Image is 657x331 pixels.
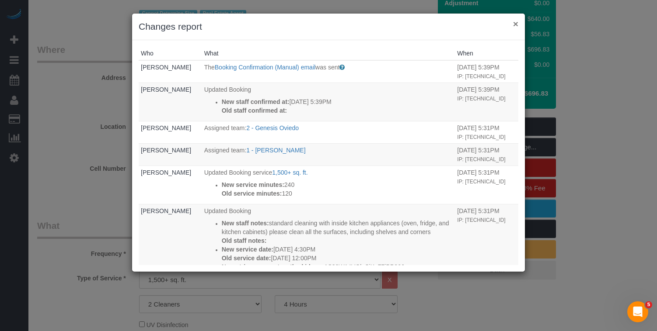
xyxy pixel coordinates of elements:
sui-modal: Changes report [132,14,525,272]
td: What [202,121,455,143]
td: When [455,165,518,204]
td: Who [139,165,202,204]
th: When [455,47,518,60]
strong: Old staff notes: [222,237,267,244]
small: IP: [TECHNICAL_ID] [457,134,505,140]
td: When [455,143,518,165]
td: When [455,121,518,143]
th: Who [139,47,202,60]
span: Assigned team: [204,124,247,131]
a: 2 - Genesis Oviedo [246,124,299,131]
td: Who [139,83,202,121]
strong: Old service date: [222,255,271,262]
button: × [513,19,518,28]
p: standard cleaning with inside kitchen appliances (oven, fridge, and kitchen cabinets) please clea... [222,219,453,236]
a: [PERSON_NAME] [141,86,191,93]
strong: New service minutes: [222,181,284,188]
small: IP: [TECHNICAL_ID] [457,73,505,79]
span: The [204,64,215,71]
td: When [455,83,518,121]
a: [PERSON_NAME] [141,207,191,214]
span: Updated Booking [204,86,251,93]
a: [PERSON_NAME] [141,169,191,176]
p: [DATE] 5:39PM [222,97,453,106]
span: 5 [645,301,652,308]
span: Updated Booking [204,207,251,214]
iframe: Intercom live chat [627,301,648,322]
p: 120 [222,189,453,198]
strong: New staff confirmed at: [222,98,290,105]
strong: Old staff confirmed at: [222,107,287,114]
p: [DATE] 12:00PM [222,254,453,262]
span: Updated Booking service [204,169,273,176]
a: [PERSON_NAME] [141,124,191,131]
td: What [202,143,455,165]
small: IP: [TECHNICAL_ID] [457,96,505,102]
p: pm_1S32W14VGloSiKo77iBP26Jc [222,262,453,271]
td: What [202,165,455,204]
small: IP: [TECHNICAL_ID] [457,179,505,185]
a: 1 - [PERSON_NAME] [246,147,305,154]
td: Who [139,121,202,143]
th: What [202,47,455,60]
small: IP: [TECHNICAL_ID] [457,156,505,162]
span: was sent [315,64,339,71]
span: Assigned team: [204,147,247,154]
strong: New staff notes: [222,220,269,227]
p: 240 [222,180,453,189]
a: Booking Confirmation (Manual) email [215,64,315,71]
strong: Old service minutes: [222,190,282,197]
td: Who [139,60,202,83]
p: [DATE] 4:30PM [222,245,453,254]
a: 1,500+ sq. ft. [272,169,308,176]
strong: New service date: [222,246,273,253]
strong: New stripe payment method id: [222,263,313,270]
td: When [455,60,518,83]
h3: Changes report [139,20,518,33]
td: What [202,60,455,83]
td: What [202,83,455,121]
td: Who [139,143,202,165]
a: [PERSON_NAME] [141,147,191,154]
small: IP: [TECHNICAL_ID] [457,217,505,223]
a: [PERSON_NAME] [141,64,191,71]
